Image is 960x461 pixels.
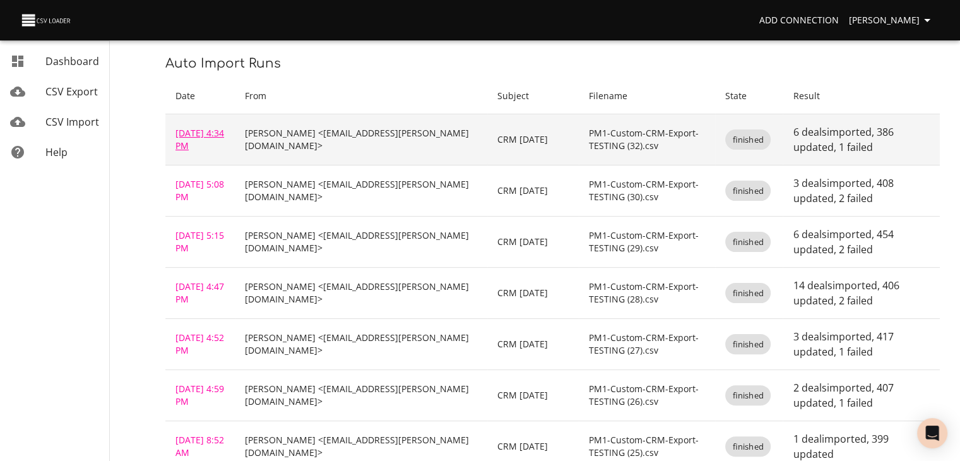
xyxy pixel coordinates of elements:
span: CSV Import [45,115,99,129]
span: finished [725,390,771,402]
td: [PERSON_NAME] <[EMAIL_ADDRESS][PERSON_NAME][DOMAIN_NAME]> [235,114,487,165]
th: Date [165,78,235,114]
td: PM1-Custom-CRM-Export-TESTING (29).csv [579,217,715,268]
th: Subject [487,78,579,114]
span: Help [45,145,68,159]
button: [PERSON_NAME] [844,9,940,32]
th: State [715,78,783,114]
span: finished [725,185,771,197]
span: Auto Import Runs [165,56,281,71]
p: 14 deals imported , 406 updated , 2 failed [793,278,930,308]
td: [PERSON_NAME] <[EMAIL_ADDRESS][PERSON_NAME][DOMAIN_NAME]> [235,319,487,370]
img: CSV Loader [20,11,73,29]
td: CRM [DATE] [487,165,579,217]
a: [DATE] 4:34 PM [175,127,224,152]
a: Add Connection [754,9,844,32]
td: PM1-Custom-CRM-Export-TESTING (27).csv [579,319,715,370]
a: [DATE] 4:47 PM [175,280,224,305]
span: finished [725,441,771,453]
td: PM1-Custom-CRM-Export-TESTING (32).csv [579,114,715,165]
td: [PERSON_NAME] <[EMAIL_ADDRESS][PERSON_NAME][DOMAIN_NAME]> [235,165,487,217]
span: Dashboard [45,54,99,68]
a: [DATE] 4:59 PM [175,383,224,407]
span: finished [725,134,771,146]
span: finished [725,236,771,248]
div: Open Intercom Messenger [917,418,947,448]
a: [DATE] 5:08 PM [175,178,224,203]
td: [PERSON_NAME] <[EMAIL_ADDRESS][PERSON_NAME][DOMAIN_NAME]> [235,268,487,319]
th: Result [783,78,940,114]
td: PM1-Custom-CRM-Export-TESTING (26).csv [579,370,715,421]
a: [DATE] 8:52 AM [175,434,224,458]
th: From [235,78,487,114]
p: 6 deals imported , 386 updated , 1 failed [793,124,930,155]
td: [PERSON_NAME] <[EMAIL_ADDRESS][PERSON_NAME][DOMAIN_NAME]> [235,217,487,268]
p: 3 deals imported , 417 updated , 1 failed [793,329,930,359]
p: 6 deals imported , 454 updated , 2 failed [793,227,930,257]
a: [DATE] 4:52 PM [175,332,224,356]
td: PM1-Custom-CRM-Export-TESTING (30).csv [579,165,715,217]
a: [DATE] 5:15 PM [175,229,224,254]
span: finished [725,338,771,350]
td: CRM [DATE] [487,217,579,268]
td: [PERSON_NAME] <[EMAIL_ADDRESS][PERSON_NAME][DOMAIN_NAME]> [235,370,487,421]
span: CSV Export [45,85,98,99]
span: finished [725,287,771,299]
span: Add Connection [759,13,839,28]
th: Filename [579,78,715,114]
td: CRM [DATE] [487,114,579,165]
p: 2 deals imported , 407 updated , 1 failed [793,380,930,410]
td: CRM [DATE] [487,268,579,319]
td: PM1-Custom-CRM-Export-TESTING (28).csv [579,268,715,319]
td: CRM [DATE] [487,370,579,421]
span: [PERSON_NAME] [849,13,935,28]
p: 3 deals imported , 408 updated , 2 failed [793,176,930,206]
td: CRM [DATE] [487,319,579,370]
